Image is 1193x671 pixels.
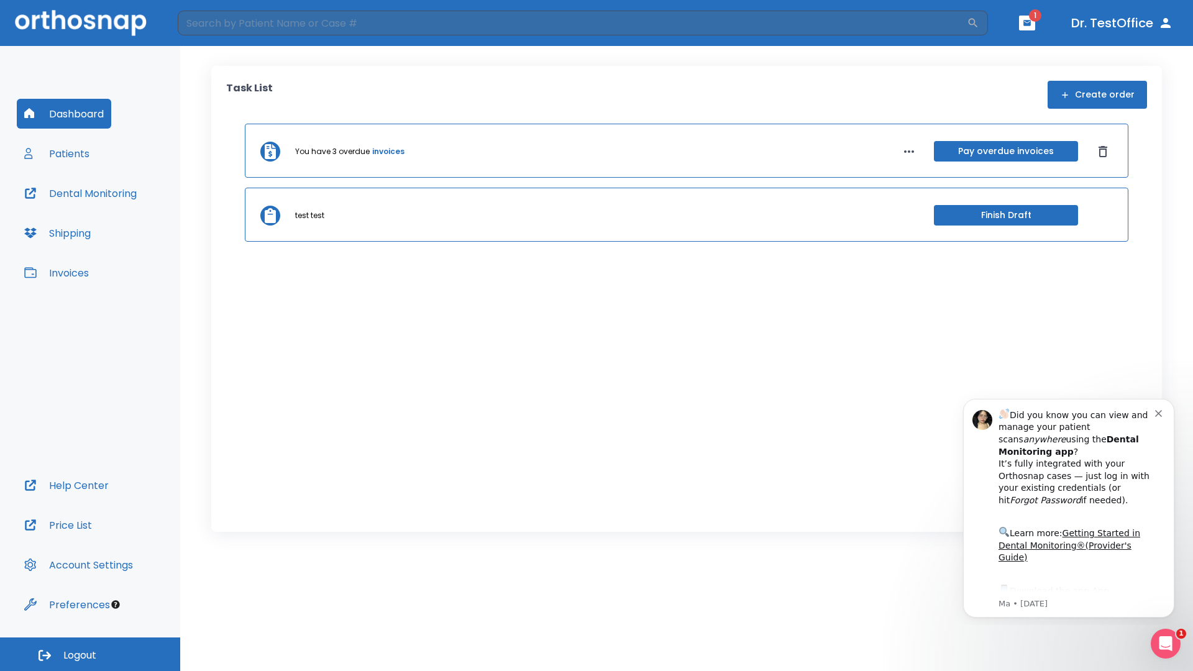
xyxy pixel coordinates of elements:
[17,590,117,619] button: Preferences
[211,19,221,29] button: Dismiss notification
[295,210,324,221] p: test test
[934,141,1078,162] button: Pay overdue invoices
[1151,629,1181,659] iframe: Intercom live chat
[17,258,96,288] button: Invoices
[1176,629,1186,639] span: 1
[372,146,405,157] a: invoices
[1066,12,1178,34] button: Dr. TestOffice
[1029,9,1041,22] span: 1
[110,599,121,610] div: Tooltip anchor
[17,218,98,248] button: Shipping
[944,388,1193,625] iframe: Intercom notifications message
[17,139,97,168] button: Patients
[17,510,99,540] button: Price List
[15,10,147,35] img: Orthosnap
[226,81,273,109] p: Task List
[54,195,211,258] div: Download the app: | ​ Let us know if you need help getting started!
[17,99,111,129] button: Dashboard
[63,649,96,662] span: Logout
[295,146,370,157] p: You have 3 overdue
[934,205,1078,226] button: Finish Draft
[54,198,165,221] a: App Store
[17,470,116,500] button: Help Center
[1048,81,1147,109] button: Create order
[17,178,144,208] button: Dental Monitoring
[178,11,967,35] input: Search by Patient Name or Case #
[54,211,211,222] p: Message from Ma, sent 5w ago
[17,550,140,580] button: Account Settings
[1093,142,1113,162] button: Dismiss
